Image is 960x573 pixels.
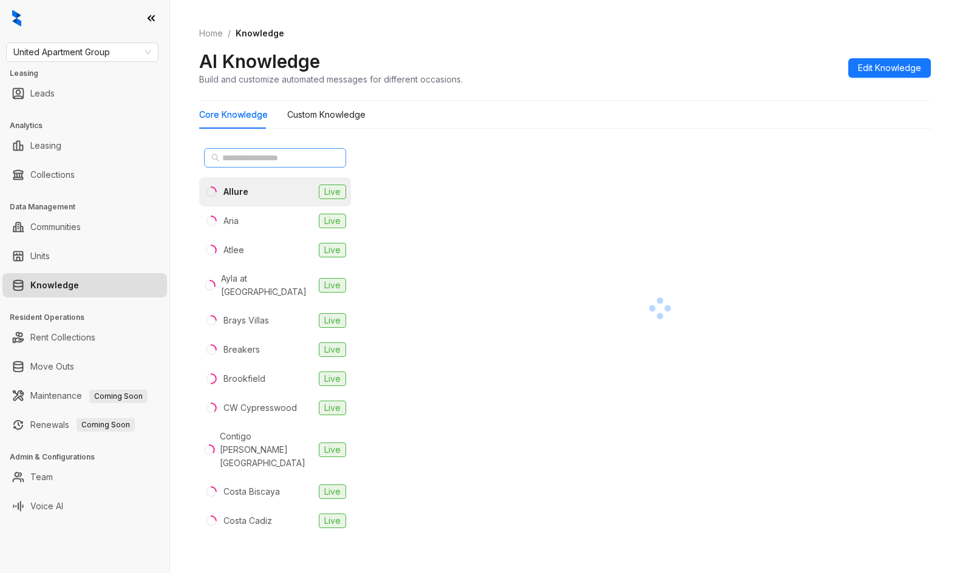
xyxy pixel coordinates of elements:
[10,68,169,79] h3: Leasing
[10,452,169,463] h3: Admin & Configurations
[2,354,167,379] li: Move Outs
[199,108,268,121] div: Core Knowledge
[30,273,79,297] a: Knowledge
[319,442,346,457] span: Live
[30,215,81,239] a: Communities
[287,108,366,121] div: Custom Knowledge
[13,43,151,61] span: United Apartment Group
[319,313,346,328] span: Live
[30,325,95,350] a: Rent Collections
[2,81,167,106] li: Leads
[858,61,921,75] span: Edit Knowledge
[319,342,346,357] span: Live
[77,418,135,432] span: Coming Soon
[2,325,167,350] li: Rent Collections
[220,430,314,470] div: Contigo [PERSON_NAME][GEOGRAPHIC_DATA]
[319,484,346,499] span: Live
[30,354,74,379] a: Move Outs
[236,28,284,38] span: Knowledge
[223,485,280,498] div: Costa Biscaya
[2,244,167,268] li: Units
[223,214,239,228] div: Aria
[228,27,231,40] li: /
[223,401,297,415] div: CW Cypresswood
[10,202,169,212] h3: Data Management
[199,50,320,73] h2: AI Knowledge
[10,120,169,131] h3: Analytics
[30,134,61,158] a: Leasing
[30,413,135,437] a: RenewalsComing Soon
[223,314,269,327] div: Brays Villas
[223,514,272,527] div: Costa Cadiz
[319,278,346,293] span: Live
[319,243,346,257] span: Live
[319,214,346,228] span: Live
[2,163,167,187] li: Collections
[211,154,220,162] span: search
[319,514,346,528] span: Live
[30,494,63,518] a: Voice AI
[2,273,167,297] li: Knowledge
[12,10,21,27] img: logo
[223,372,265,385] div: Brookfield
[2,134,167,158] li: Leasing
[30,244,50,268] a: Units
[223,343,260,356] div: Breakers
[319,371,346,386] span: Live
[2,413,167,437] li: Renewals
[223,185,248,198] div: Allure
[30,163,75,187] a: Collections
[2,465,167,489] li: Team
[223,243,244,257] div: Atlee
[89,390,148,403] span: Coming Soon
[10,312,169,323] h3: Resident Operations
[2,215,167,239] li: Communities
[319,401,346,415] span: Live
[848,58,931,78] button: Edit Knowledge
[319,185,346,199] span: Live
[30,81,55,106] a: Leads
[197,27,225,40] a: Home
[2,494,167,518] li: Voice AI
[30,465,53,489] a: Team
[2,384,167,408] li: Maintenance
[221,272,314,299] div: Ayla at [GEOGRAPHIC_DATA]
[199,73,463,86] div: Build and customize automated messages for different occasions.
